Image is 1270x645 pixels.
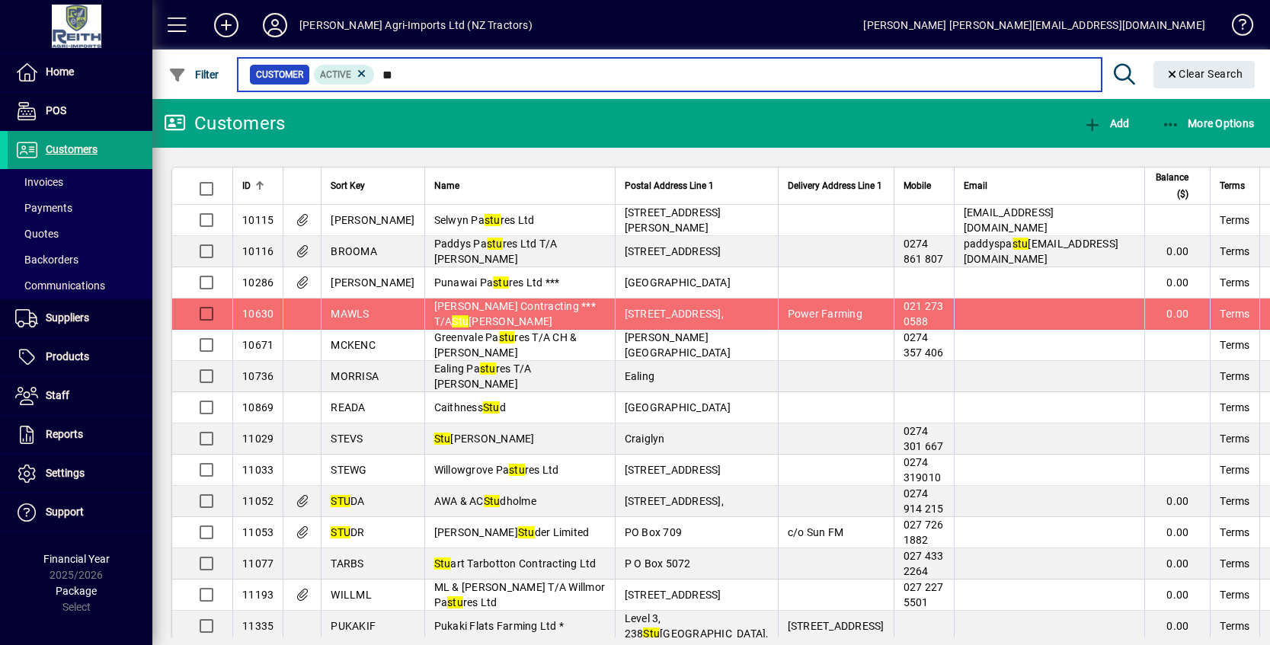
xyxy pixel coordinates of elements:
span: 11335 [242,620,274,632]
span: Mobile [904,177,931,194]
span: POS [46,104,66,117]
span: art Tarbotton Contracting Ltd [434,557,597,570]
em: stu [487,238,503,250]
mat-chip: Activation Status: Active [314,65,375,85]
em: STU [331,526,350,538]
td: 0.00 [1144,299,1211,330]
span: ML & [PERSON_NAME] T/A Willmor Pa res Ltd [434,581,606,608]
span: [GEOGRAPHIC_DATA] [625,401,731,414]
span: [STREET_ADDRESS] [788,620,885,632]
span: Craiglyn [625,433,665,445]
span: Pukaki Flats Farming Ltd * [434,620,565,632]
span: 027 433 2264 [904,550,944,577]
span: Willowgrove Pa res Ltd [434,464,559,476]
span: Caithness d [434,401,506,414]
span: 0274 319010 [904,456,942,484]
a: Staff [8,377,152,415]
span: MCKENC [331,339,376,351]
span: Terms [1220,618,1249,634]
span: Name [434,177,459,194]
span: Postal Address Line 1 [625,177,714,194]
span: 10630 [242,308,274,320]
em: stu [499,331,515,343]
span: [STREET_ADDRESS] [625,589,721,601]
span: Invoices [15,176,63,188]
span: 027 227 5501 [904,581,944,608]
span: DA [331,495,364,507]
span: Package [56,585,97,597]
span: Filter [168,69,219,81]
span: Terms [1220,275,1249,290]
span: 027 726 1882 [904,519,944,546]
div: Email [964,177,1135,194]
span: AWA & AC dholme [434,495,536,507]
span: STEVS [331,433,363,445]
a: Invoices [8,169,152,195]
a: Payments [8,195,152,221]
button: Filter [165,61,223,88]
span: Home [46,65,74,78]
span: Customers [46,143,98,155]
em: stu [480,362,496,375]
span: 11029 [242,433,274,445]
span: Reports [46,428,83,440]
span: 10671 [242,339,274,351]
div: [PERSON_NAME] [PERSON_NAME][EMAIL_ADDRESS][DOMAIN_NAME] [863,13,1205,37]
span: 11053 [242,526,274,538]
em: Stu [518,526,535,538]
span: [GEOGRAPHIC_DATA] [625,276,731,289]
span: Financial Year [43,553,110,565]
a: Home [8,53,152,91]
span: Terms [1220,431,1249,446]
span: Level 3, 238 [GEOGRAPHIC_DATA], [625,612,769,640]
span: Balance ($) [1154,169,1189,203]
span: [STREET_ADDRESS], [625,495,724,507]
span: PUKAKIF [331,620,376,632]
span: Terms [1220,212,1249,228]
span: BROOMA [331,245,377,257]
span: Greenvale Pa res T/A CH & [PERSON_NAME] [434,331,577,359]
span: Terms [1220,337,1249,353]
a: Quotes [8,221,152,247]
span: [PERSON_NAME] [434,433,535,445]
span: Terms [1220,400,1249,415]
a: Suppliers [8,299,152,337]
a: Communications [8,273,152,299]
span: TARBS [331,557,363,570]
span: Staff [46,389,69,401]
span: MORRISA [331,370,379,382]
button: Clear [1153,61,1256,88]
span: PO Box 709 [625,526,683,538]
td: 0.00 [1144,517,1211,548]
em: Stu [434,557,451,570]
em: stu [485,214,501,226]
em: Stu [434,433,451,445]
span: READA [331,401,365,414]
em: stu [493,276,509,289]
em: stu [1012,238,1028,250]
span: DR [331,526,364,538]
span: [PERSON_NAME] [331,214,414,226]
div: [PERSON_NAME] Agri-Imports Ltd (NZ Tractors) [299,13,533,37]
span: Ealing [625,370,655,382]
span: Terms [1220,525,1249,540]
span: Terms [1220,587,1249,602]
span: Terms [1220,462,1249,477]
span: 11193 [242,589,274,601]
span: [PERSON_NAME] Contracting *** T/A [PERSON_NAME] [434,300,596,327]
span: 11052 [242,495,274,507]
span: Backorders [15,254,78,266]
span: More Options [1162,117,1255,129]
span: MAWLS [331,308,369,320]
span: Terms [1220,556,1249,571]
span: 0274 301 667 [904,425,944,452]
span: Settings [46,467,85,479]
span: paddyspa [EMAIL_ADDRESS][DOMAIN_NAME] [964,238,1119,265]
button: Add [202,11,251,39]
span: 10736 [242,370,274,382]
span: Email [964,177,987,194]
span: [STREET_ADDRESS] [625,245,721,257]
span: Delivery Address Line 1 [788,177,882,194]
span: [PERSON_NAME] der Limited [434,526,590,538]
td: 0.00 [1144,236,1211,267]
